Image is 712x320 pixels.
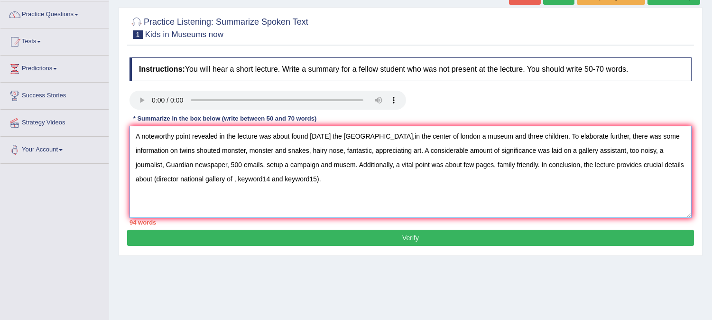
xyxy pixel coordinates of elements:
b: Instructions: [139,65,185,73]
small: Kids in Museums now [145,30,223,39]
a: Practice Questions [0,1,109,25]
button: Verify [127,230,694,246]
a: Tests [0,28,109,52]
a: Predictions [0,56,109,79]
h4: You will hear a short lecture. Write a summary for a fellow student who was not present at the le... [129,57,692,81]
span: 1 [133,30,143,39]
div: * Summarize in the box below (write between 50 and 70 words) [129,114,320,123]
a: Success Stories [0,83,109,106]
h2: Practice Listening: Summarize Spoken Text [129,15,308,39]
a: Strategy Videos [0,110,109,133]
a: Your Account [0,137,109,160]
div: 94 words [129,218,692,227]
